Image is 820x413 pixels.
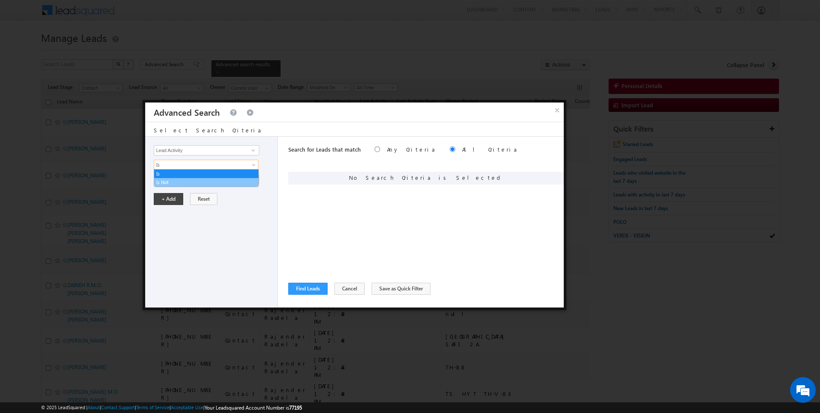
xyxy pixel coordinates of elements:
[288,146,361,153] span: Search for Leads that match
[334,283,365,295] button: Cancel
[171,404,203,410] a: Acceptable Use
[462,146,518,153] label: All Criteria
[116,263,155,275] em: Start Chat
[11,79,156,256] textarea: Type your message and hit 'Enter'
[41,404,302,412] span: © 2025 LeadSquared | | | | |
[15,45,36,56] img: d_60004797649_company_0_60004797649
[154,170,258,178] a: Is
[154,145,259,155] input: Type to Search
[140,4,161,25] div: Minimize live chat window
[288,172,564,185] div: No Search Criteria is Selected
[154,169,259,187] ul: Is
[101,404,135,410] a: Contact Support
[44,45,143,56] div: Chat with us now
[154,179,258,186] a: Is Not
[154,193,183,205] button: + Add
[387,146,436,153] label: Any Criteria
[551,103,564,117] button: ×
[190,193,217,205] button: Reset
[154,161,247,169] span: Is
[154,160,258,170] a: Is
[247,146,258,155] a: Show All Items
[154,126,262,134] span: Select Search Criteria
[288,283,328,295] button: Find Leads
[154,103,220,122] h3: Advanced Search
[372,283,430,295] button: Save as Quick Filter
[88,404,100,410] a: About
[289,404,302,411] span: 77195
[205,404,302,411] span: Your Leadsquared Account Number is
[136,404,170,410] a: Terms of Service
